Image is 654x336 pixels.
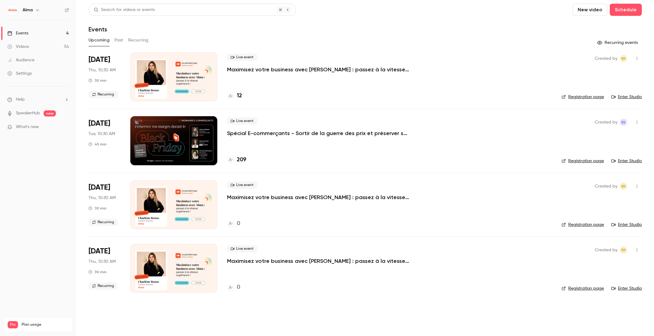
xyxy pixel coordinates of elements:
span: Tue, 10:30 AM [89,131,115,137]
span: ER [621,183,626,190]
button: Recurring [128,35,149,45]
div: Oct 9 Thu, 10:30 AM (Europe/Paris) [89,244,121,293]
a: 209 [227,156,246,164]
h4: 209 [237,156,246,164]
span: Eric ROMER [620,183,627,190]
span: Evan SAIDI [620,119,627,126]
div: Audience [7,57,34,63]
div: Sep 25 Thu, 10:30 AM (Europe/Paris) [89,52,121,101]
span: ES [621,119,626,126]
a: Enter Studio [611,158,642,164]
span: Pro [8,321,18,328]
span: Recurring [89,91,118,98]
span: Created by [595,183,617,190]
a: Enter Studio [611,222,642,228]
div: Events [7,30,28,36]
div: Oct 2 Thu, 10:30 AM (Europe/Paris) [89,180,121,229]
a: 12 [227,92,242,100]
span: Created by [595,119,617,126]
div: 30 min [89,270,107,274]
span: ER [621,246,626,254]
span: [DATE] [89,183,110,192]
h4: 12 [237,92,242,100]
h6: Alma [23,7,33,13]
div: 30 min [89,206,107,211]
a: 0 [227,283,240,291]
div: Videos [7,44,29,50]
a: Maximisez votre business avec [PERSON_NAME] : passez à la vitesse supérieure ! [227,66,410,73]
iframe: Noticeable Trigger [62,124,69,130]
div: 45 min [89,142,107,147]
span: Thu, 10:30 AM [89,259,116,265]
span: Live event [227,54,257,61]
span: Created by [595,246,617,254]
a: Enter Studio [611,94,642,100]
a: Maximisez votre business avec [PERSON_NAME] : passez à la vitesse supérieure ! [227,257,410,265]
button: Recurring events [594,38,642,48]
span: Thu, 10:30 AM [89,195,116,201]
span: [DATE] [89,246,110,256]
span: What's new [16,124,39,130]
div: Sep 30 Tue, 10:30 AM (Europe/Paris) [89,116,121,165]
span: Live event [227,117,257,125]
a: Registration page [562,222,604,228]
span: Recurring [89,219,118,226]
a: Registration page [562,94,604,100]
span: Live event [227,245,257,252]
span: ER [621,55,626,62]
a: Maximisez votre business avec [PERSON_NAME] : passez à la vitesse supérieure ! [227,194,410,201]
span: Plan usage [22,322,69,327]
a: 0 [227,220,240,228]
div: Settings [7,70,32,77]
span: Recurring [89,282,118,290]
span: Eric ROMER [620,55,627,62]
h4: 0 [237,220,240,228]
h4: 0 [237,283,240,291]
a: Enter Studio [611,285,642,291]
button: New video [573,4,607,16]
button: Upcoming [89,35,110,45]
span: Live event [227,181,257,189]
span: Help [16,96,25,103]
img: Alma [8,5,17,15]
button: Schedule [610,4,642,16]
a: Registration page [562,285,604,291]
a: Registration page [562,158,604,164]
span: Eric ROMER [620,246,627,254]
a: Spécial E-commerçants - Sortir de la guerre des prix et préserver ses marges pendant [DATE][DATE] [227,130,410,137]
div: 30 min [89,78,107,83]
button: Past [114,35,123,45]
a: SpeakerHub [16,110,40,116]
span: new [44,110,56,116]
span: Thu, 10:30 AM [89,67,116,73]
div: Search for videos or events [94,7,155,13]
h1: Events [89,26,107,33]
span: [DATE] [89,55,110,65]
span: [DATE] [89,119,110,128]
span: Created by [595,55,617,62]
li: help-dropdown-opener [7,96,69,103]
